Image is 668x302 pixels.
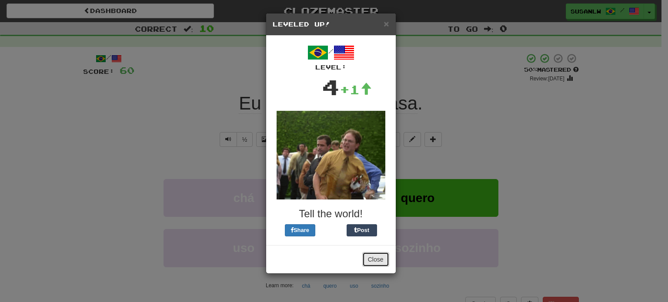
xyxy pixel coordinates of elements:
iframe: X Post Button [315,224,347,236]
button: Close [362,252,389,267]
div: Level: [273,63,389,72]
button: Share [285,224,315,236]
div: 4 [322,72,340,102]
div: +1 [340,81,372,98]
span: × [384,19,389,29]
img: dwight-38fd9167b88c7212ef5e57fe3c23d517be8a6295dbcd4b80f87bd2b6bd7e5025.gif [277,111,385,199]
h5: Leveled Up! [273,20,389,29]
button: Post [347,224,377,236]
div: / [273,42,389,72]
button: Close [384,19,389,28]
h3: Tell the world! [273,208,389,219]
